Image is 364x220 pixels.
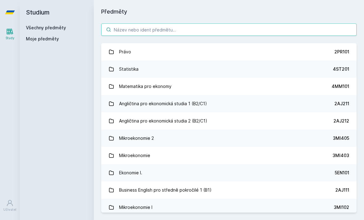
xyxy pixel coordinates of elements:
div: 2AJ211 [334,101,349,107]
a: Mikroekonomie 3MI403 [101,147,357,164]
div: 3MI403 [333,152,349,159]
a: Právo 2PR101 [101,43,357,60]
div: Právo [119,46,131,58]
div: 4ST201 [333,66,349,72]
div: 2AJ111 [335,187,349,193]
div: Study [6,36,14,40]
a: Statistika 4ST201 [101,60,357,78]
a: Mikroekonomie I 3MI102 [101,199,357,216]
div: 2AJ212 [333,118,349,124]
div: 5EN101 [335,170,349,176]
a: Business English pro středně pokročilé 1 (B1) 2AJ111 [101,181,357,199]
a: Ekonomie I. 5EN101 [101,164,357,181]
div: Mikroekonomie [119,149,150,162]
div: Uživatel [3,207,16,212]
a: Angličtina pro ekonomická studia 2 (B2/C1) 2AJ212 [101,112,357,130]
div: 4MM101 [332,83,349,89]
div: 3MI102 [334,204,349,210]
div: Statistika [119,63,139,75]
div: Mikroekonomie I [119,201,152,214]
a: Mikroekonomie 2 3MI405 [101,130,357,147]
a: Matematika pro ekonomy 4MM101 [101,78,357,95]
div: 3MI405 [333,135,349,141]
div: Matematika pro ekonomy [119,80,172,93]
div: Mikroekonomie 2 [119,132,154,144]
a: Všechny předměty [26,25,66,30]
div: Angličtina pro ekonomická studia 2 (B2/C1) [119,115,207,127]
div: Ekonomie I. [119,167,142,179]
input: Název nebo ident předmětu… [101,23,357,36]
h1: Předměty [101,7,357,16]
div: Business English pro středně pokročilé 1 (B1) [119,184,212,196]
a: Uživatel [1,196,19,215]
div: Angličtina pro ekonomická studia 1 (B2/C1) [119,98,207,110]
a: Study [1,25,19,44]
div: 2PR101 [334,49,349,55]
span: Moje předměty [26,36,59,42]
a: Angličtina pro ekonomická studia 1 (B2/C1) 2AJ211 [101,95,357,112]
